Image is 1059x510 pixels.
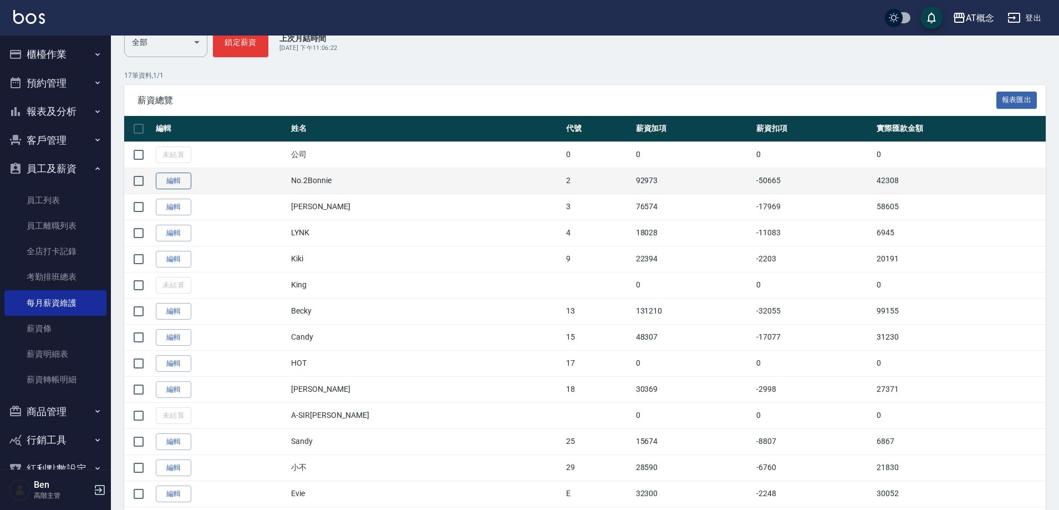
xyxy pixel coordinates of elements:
td: [PERSON_NAME] [288,194,563,220]
div: AT概念 [966,11,994,25]
td: 27371 [874,376,1046,402]
td: 0 [874,142,1046,168]
td: 32300 [633,481,753,507]
td: 15674 [633,428,753,455]
td: 0 [633,272,753,298]
a: 編輯 [156,173,191,190]
a: 每月薪資維護 [4,290,106,316]
td: 0 [753,402,874,428]
a: 編輯 [156,355,191,372]
a: 編輯 [156,486,191,503]
span: 薪資總覽 [138,95,996,106]
a: 編輯 [156,303,191,320]
td: 0 [633,142,753,168]
a: 編輯 [156,199,191,216]
th: 代號 [563,116,633,142]
button: 預約管理 [4,69,106,98]
td: 30369 [633,376,753,402]
td: -17077 [753,324,874,350]
p: 高階主管 [34,491,90,501]
td: HOT [288,350,563,376]
td: Kiki [288,246,563,272]
a: 編輯 [156,329,191,346]
th: 姓名 [288,116,563,142]
td: -2203 [753,246,874,272]
a: 全店打卡記錄 [4,239,106,264]
button: 客戶管理 [4,126,106,155]
td: 13 [563,298,633,324]
a: 編輯 [156,251,191,268]
th: 薪資加項 [633,116,753,142]
td: LYNK [288,220,563,246]
a: 編輯 [156,433,191,451]
td: 48307 [633,324,753,350]
td: -2248 [753,481,874,507]
button: 報表匯出 [996,92,1037,109]
button: 紅利點數設定 [4,455,106,483]
td: 6945 [874,220,1046,246]
td: 9 [563,246,633,272]
td: 22394 [633,246,753,272]
th: 編輯 [153,116,288,142]
a: 員工離職列表 [4,213,106,239]
td: 6867 [874,428,1046,455]
td: -8807 [753,428,874,455]
td: -11083 [753,220,874,246]
td: 18 [563,376,633,402]
td: 3 [563,194,633,220]
button: 鎖定薪資 [213,27,268,57]
td: 18028 [633,220,753,246]
td: -50665 [753,168,874,194]
td: 0 [753,350,874,376]
a: 編輯 [156,459,191,477]
a: 薪資轉帳明細 [4,367,106,392]
button: save [920,7,943,29]
a: 編輯 [156,225,191,242]
td: 58605 [874,194,1046,220]
td: 0 [753,142,874,168]
button: 商品管理 [4,397,106,426]
td: 0 [633,350,753,376]
td: 25 [563,428,633,455]
td: 0 [874,402,1046,428]
img: Logo [13,10,45,24]
td: No.2Bonnie [288,168,563,194]
button: 行銷工具 [4,426,106,455]
td: 0 [753,272,874,298]
th: 實際匯款金額 [874,116,1046,142]
td: 0 [874,272,1046,298]
td: Becky [288,298,563,324]
td: King [288,272,563,298]
td: Evie [288,481,563,507]
td: 131210 [633,298,753,324]
a: 考勤排班總表 [4,264,106,290]
a: 報表匯出 [996,94,1037,105]
p: 上次月結時間 [279,33,338,44]
button: 登出 [1003,8,1046,28]
td: -17969 [753,194,874,220]
td: 0 [874,350,1046,376]
td: Sandy [288,428,563,455]
a: 編輯 [156,381,191,398]
span: [DATE] 下午11:06:22 [279,44,338,52]
td: 92973 [633,168,753,194]
a: 薪資明細表 [4,341,106,367]
button: 報表及分析 [4,97,106,126]
a: 員工列表 [4,188,106,213]
td: 99155 [874,298,1046,324]
td: 0 [563,142,633,168]
td: -2998 [753,376,874,402]
td: 20191 [874,246,1046,272]
td: 31230 [874,324,1046,350]
button: 櫃檯作業 [4,40,106,69]
h5: Ben [34,479,90,491]
td: 0 [633,402,753,428]
td: 42308 [874,168,1046,194]
img: Person [9,479,31,501]
td: -32055 [753,298,874,324]
td: 30052 [874,481,1046,507]
td: 29 [563,455,633,481]
button: 員工及薪資 [4,154,106,183]
td: [PERSON_NAME] [288,376,563,402]
td: 4 [563,220,633,246]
